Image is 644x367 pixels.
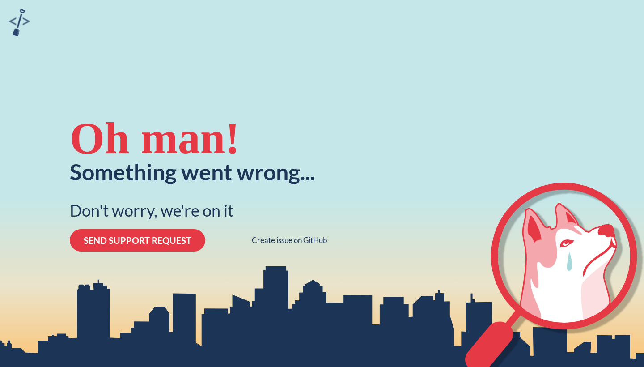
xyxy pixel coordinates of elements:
[70,229,205,252] button: SEND SUPPORT REQUEST
[9,9,30,36] img: sandbox logo
[70,201,233,220] div: Don't worry, we're on it
[70,161,315,183] div: Something went wrong...
[70,116,240,161] div: Oh man!
[252,236,327,245] a: Create issue on GitHub
[9,9,30,39] a: sandbox logo
[465,183,644,367] svg: crying-husky-2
